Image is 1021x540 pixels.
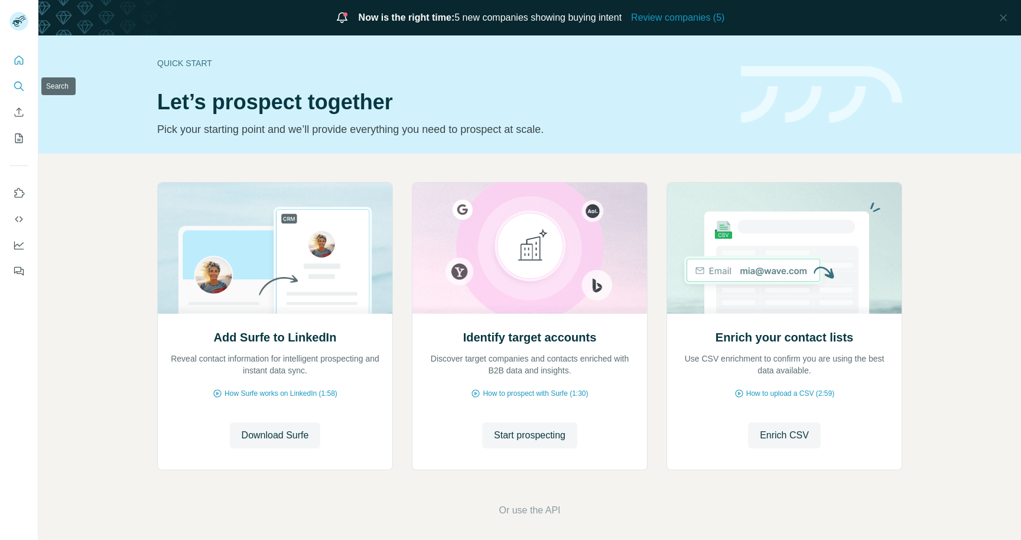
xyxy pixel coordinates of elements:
[157,121,727,138] p: Pick your starting point and we’ll provide everything you need to prospect at scale.
[494,428,565,443] span: Start prospecting
[9,76,28,97] button: Search
[9,50,28,71] button: Quick start
[9,261,28,282] button: Feedback
[157,183,393,314] img: Add Surfe to LinkedIn
[9,209,28,230] button: Use Surfe API
[412,183,648,314] img: Identify target accounts
[359,12,455,22] span: Now is the right time:
[482,422,577,448] button: Start prospecting
[157,90,727,114] h1: Let’s prospect together
[225,388,337,399] span: How Surfe works on LinkedIn (1:58)
[424,353,635,376] p: Discover target companies and contacts enriched with B2B data and insights.
[483,388,588,399] span: How to prospect with Surfe (1:30)
[631,11,724,25] button: Review companies (5)
[499,503,560,518] button: Or use the API
[157,57,727,69] div: Quick start
[214,329,337,346] h2: Add Surfe to LinkedIn
[170,353,381,376] p: Reveal contact information for intelligent prospecting and instant data sync.
[242,428,309,443] span: Download Surfe
[741,66,902,123] img: banner
[679,353,890,376] p: Use CSV enrichment to confirm you are using the best data available.
[9,235,28,256] button: Dashboard
[9,102,28,123] button: Enrich CSV
[463,329,597,346] h2: Identify target accounts
[230,422,321,448] button: Download Surfe
[716,329,853,346] h2: Enrich your contact lists
[9,183,28,204] button: Use Surfe on LinkedIn
[359,11,622,25] span: 5 new companies showing buying intent
[9,128,28,149] button: My lists
[748,422,821,448] button: Enrich CSV
[760,428,809,443] span: Enrich CSV
[666,183,902,314] img: Enrich your contact lists
[746,388,834,399] span: How to upload a CSV (2:59)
